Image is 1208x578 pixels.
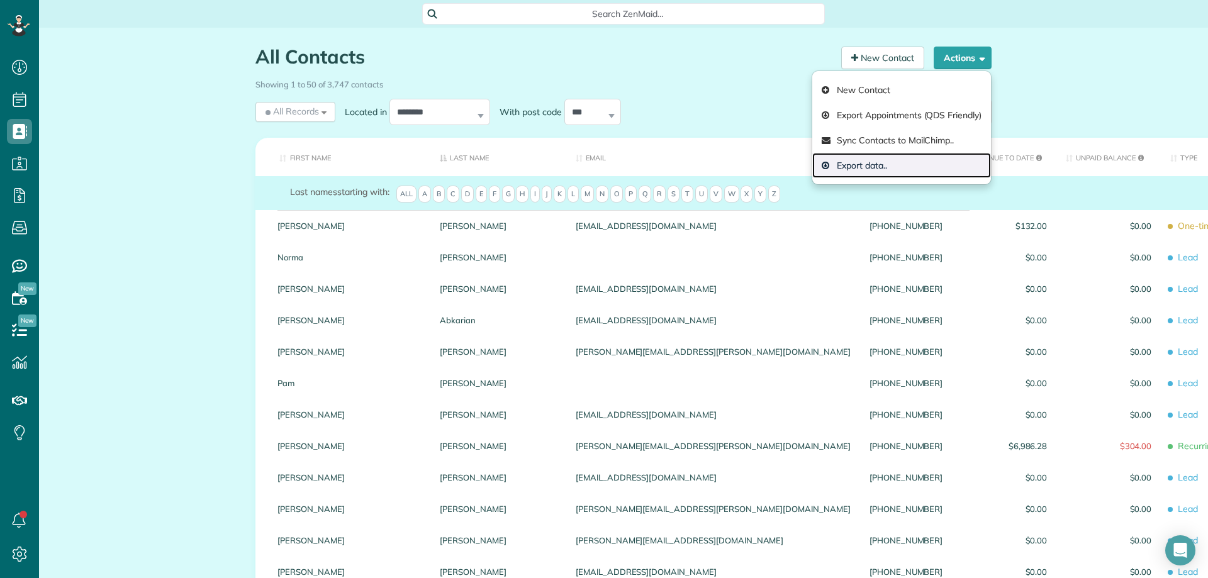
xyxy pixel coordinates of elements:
[1066,536,1151,545] span: $0.00
[335,106,389,118] label: Located in
[440,347,557,356] a: [PERSON_NAME]
[542,186,552,203] span: J
[530,186,540,203] span: I
[961,221,1047,230] span: $132.00
[1066,316,1151,325] span: $0.00
[566,210,860,242] div: [EMAIL_ADDRESS][DOMAIN_NAME]
[566,273,860,304] div: [EMAIL_ADDRESS][DOMAIN_NAME]
[418,186,431,203] span: A
[18,282,36,295] span: New
[447,186,459,203] span: C
[566,493,860,525] div: [PERSON_NAME][EMAIL_ADDRESS][PERSON_NAME][DOMAIN_NAME]
[277,253,421,262] a: Norma
[277,284,421,293] a: [PERSON_NAME]
[461,186,474,203] span: D
[1066,347,1151,356] span: $0.00
[440,316,557,325] a: Abkarian
[440,410,557,419] a: [PERSON_NAME]
[568,186,579,203] span: L
[812,128,991,153] a: Sync Contacts to MailChimp..
[961,347,1047,356] span: $0.00
[277,379,421,387] a: Pam
[681,186,693,203] span: T
[476,186,487,203] span: E
[255,138,430,176] th: First Name: activate to sort column ascending
[841,47,924,69] a: New Contact
[1066,473,1151,482] span: $0.00
[812,77,991,103] a: New Contact
[934,47,992,69] button: Actions
[1165,535,1195,565] div: Open Intercom Messenger
[961,253,1047,262] span: $0.00
[554,186,566,203] span: K
[277,473,421,482] a: [PERSON_NAME]
[724,186,739,203] span: W
[1066,221,1151,230] span: $0.00
[625,186,637,203] span: P
[440,504,557,513] a: [PERSON_NAME]
[860,399,952,430] div: [PHONE_NUMBER]
[277,347,421,356] a: [PERSON_NAME]
[277,221,421,230] a: [PERSON_NAME]
[277,567,421,576] a: [PERSON_NAME]
[277,536,421,545] a: [PERSON_NAME]
[860,462,952,493] div: [PHONE_NUMBER]
[440,253,557,262] a: [PERSON_NAME]
[961,410,1047,419] span: $0.00
[668,186,679,203] span: S
[961,567,1047,576] span: $0.00
[255,74,992,91] div: Showing 1 to 50 of 3,747 contacts
[440,473,557,482] a: [PERSON_NAME]
[255,47,832,67] h1: All Contacts
[860,210,952,242] div: [PHONE_NUMBER]
[566,138,860,176] th: Email: activate to sort column ascending
[440,567,557,576] a: [PERSON_NAME]
[263,105,319,118] span: All Records
[18,314,36,327] span: New
[952,138,1056,176] th: Revenue to Date: activate to sort column ascending
[1066,253,1151,262] span: $0.00
[695,186,708,203] span: U
[961,536,1047,545] span: $0.00
[277,504,421,513] a: [PERSON_NAME]
[566,304,860,336] div: [EMAIL_ADDRESS][DOMAIN_NAME]
[433,186,445,203] span: B
[566,430,860,462] div: [PERSON_NAME][EMAIL_ADDRESS][PERSON_NAME][DOMAIN_NAME]
[961,316,1047,325] span: $0.00
[440,221,557,230] a: [PERSON_NAME]
[653,186,666,203] span: R
[741,186,752,203] span: X
[1066,567,1151,576] span: $0.00
[754,186,766,203] span: Y
[277,442,421,450] a: [PERSON_NAME]
[396,186,417,203] span: All
[860,430,952,462] div: [PHONE_NUMBER]
[1056,138,1161,176] th: Unpaid Balance: activate to sort column ascending
[440,442,557,450] a: [PERSON_NAME]
[860,525,952,556] div: [PHONE_NUMBER]
[860,242,952,273] div: [PHONE_NUMBER]
[1066,379,1151,387] span: $0.00
[1066,284,1151,293] span: $0.00
[566,399,860,430] div: [EMAIL_ADDRESS][DOMAIN_NAME]
[1066,504,1151,513] span: $0.00
[961,379,1047,387] span: $0.00
[290,186,337,197] span: Last names
[440,536,557,545] a: [PERSON_NAME]
[860,336,952,367] div: [PHONE_NUMBER]
[489,186,500,203] span: F
[290,186,389,198] label: starting with:
[566,336,860,367] div: [PERSON_NAME][EMAIL_ADDRESS][PERSON_NAME][DOMAIN_NAME]
[516,186,528,203] span: H
[581,186,594,203] span: M
[1066,442,1151,450] span: $304.00
[639,186,651,203] span: Q
[860,367,952,399] div: [PHONE_NUMBER]
[440,284,557,293] a: [PERSON_NAME]
[768,186,780,203] span: Z
[860,304,952,336] div: [PHONE_NUMBER]
[502,186,515,203] span: G
[961,284,1047,293] span: $0.00
[1066,410,1151,419] span: $0.00
[812,153,991,178] a: Export data..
